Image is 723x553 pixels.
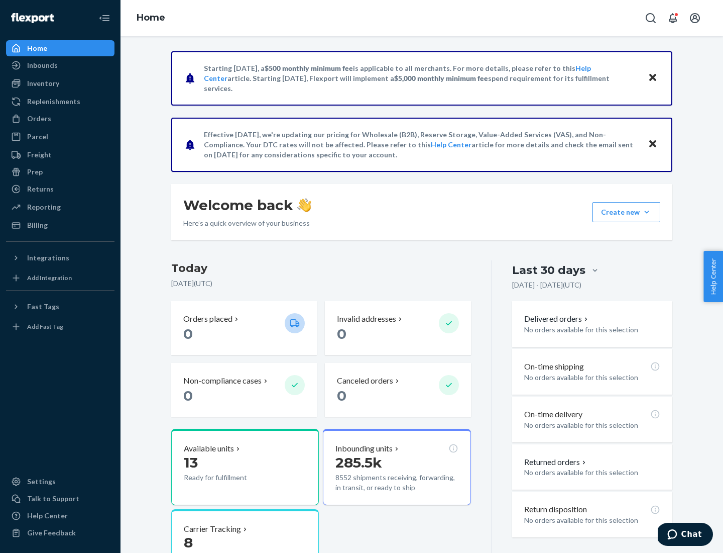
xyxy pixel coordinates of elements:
p: On-time delivery [524,409,582,420]
p: No orders available for this selection [524,468,660,478]
h3: Today [171,260,471,276]
button: Available units13Ready for fulfillment [171,429,319,505]
div: Home [27,43,47,53]
p: Return disposition [524,504,587,515]
div: Last 30 days [512,262,585,278]
p: No orders available for this selection [524,325,660,335]
img: hand-wave emoji [297,198,311,212]
a: Help Center [431,140,471,149]
p: Non-compliance cases [183,375,262,387]
p: On-time shipping [524,361,584,373]
button: Orders placed 0 [171,301,317,355]
button: Non-compliance cases 0 [171,363,317,417]
button: Close Navigation [94,8,114,28]
p: [DATE] ( UTC ) [171,279,471,289]
p: Inbounding units [335,443,393,454]
a: Inbounds [6,57,114,73]
div: Give Feedback [27,528,76,538]
a: Replenishments [6,94,114,110]
button: Returned orders [524,456,588,468]
button: Talk to Support [6,491,114,507]
div: Settings [27,477,56,487]
a: Add Fast Tag [6,319,114,335]
p: Here’s a quick overview of your business [183,218,311,228]
div: Inbounds [27,60,58,70]
span: 0 [337,387,346,404]
div: Prep [27,167,43,177]
button: Fast Tags [6,299,114,315]
button: Open notifications [663,8,683,28]
div: Billing [27,220,48,230]
div: Replenishments [27,97,80,107]
span: 0 [183,387,193,404]
button: Create new [592,202,660,222]
button: Open Search Box [641,8,661,28]
a: Inventory [6,75,114,91]
span: 13 [184,454,198,471]
img: Flexport logo [11,13,54,23]
span: 285.5k [335,454,382,471]
button: Close [646,71,659,85]
div: Help Center [27,511,68,521]
h1: Welcome back [183,196,311,214]
span: 8 [184,534,193,551]
span: 0 [337,325,346,342]
div: Orders [27,114,51,124]
button: Inbounding units285.5k8552 shipments receiving, forwarding, in transit, or ready to ship [323,429,470,505]
a: Add Integration [6,270,114,286]
div: Add Integration [27,273,72,282]
div: Inventory [27,78,59,88]
p: Canceled orders [337,375,393,387]
button: Help Center [703,251,723,302]
div: Fast Tags [27,302,59,312]
div: Integrations [27,253,69,263]
a: Orders [6,111,114,127]
a: Settings [6,474,114,490]
p: Orders placed [183,313,232,325]
button: Integrations [6,250,114,266]
p: Effective [DATE], we're updating our pricing for Wholesale (B2B), Reserve Storage, Value-Added Se... [204,130,638,160]
a: Home [137,12,165,23]
a: Freight [6,147,114,163]
div: Parcel [27,132,48,142]
p: Carrier Tracking [184,523,241,535]
span: 0 [183,325,193,342]
button: Canceled orders 0 [325,363,470,417]
div: Returns [27,184,54,194]
a: Prep [6,164,114,180]
p: 8552 shipments receiving, forwarding, in transit, or ready to ship [335,473,458,493]
p: No orders available for this selection [524,373,660,383]
p: [DATE] - [DATE] ( UTC ) [512,280,581,290]
p: Invalid addresses [337,313,396,325]
a: Help Center [6,508,114,524]
p: No orders available for this selection [524,420,660,430]
p: Available units [184,443,234,454]
div: Add Fast Tag [27,322,63,331]
a: Reporting [6,199,114,215]
a: Parcel [6,129,114,145]
button: Delivered orders [524,313,590,325]
div: Reporting [27,202,61,212]
a: Returns [6,181,114,197]
a: Home [6,40,114,56]
p: Starting [DATE], a is applicable to all merchants. For more details, please refer to this article... [204,63,638,94]
p: Ready for fulfillment [184,473,277,483]
span: $5,000 monthly minimum fee [394,74,488,82]
div: Freight [27,150,52,160]
p: No orders available for this selection [524,515,660,525]
iframe: Opens a widget where you can chat to one of our agents [658,523,713,548]
ol: breadcrumbs [129,4,173,33]
button: Give Feedback [6,525,114,541]
button: Close [646,137,659,152]
span: $500 monthly minimum fee [265,64,353,72]
button: Invalid addresses 0 [325,301,470,355]
button: Open account menu [685,8,705,28]
div: Talk to Support [27,494,79,504]
a: Billing [6,217,114,233]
